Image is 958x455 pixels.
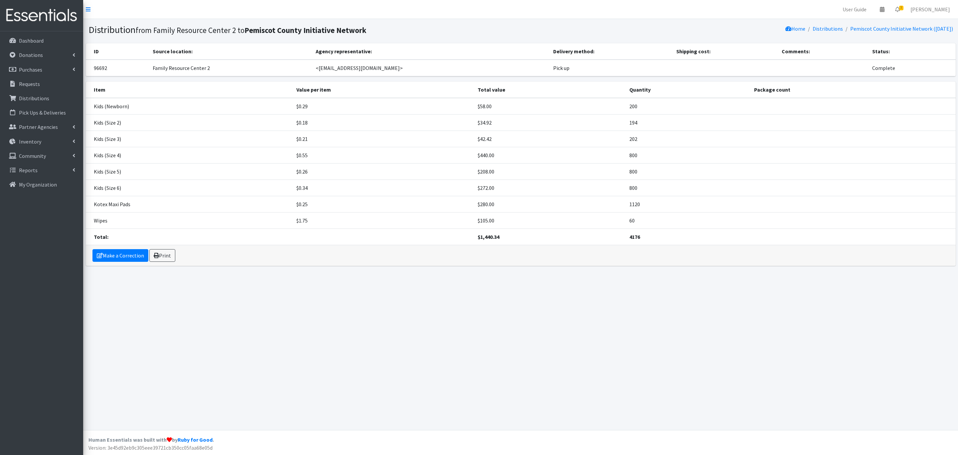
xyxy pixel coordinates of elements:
td: Pick up [549,60,672,76]
td: Kids (Size 5) [86,163,293,180]
td: 800 [625,147,750,163]
a: My Organization [3,178,80,191]
td: $0.21 [292,131,474,147]
td: <[EMAIL_ADDRESS][DOMAIN_NAME]> [312,60,549,76]
a: [PERSON_NAME] [905,3,955,16]
p: Requests [19,81,40,87]
h1: Distribution [88,24,518,36]
a: 3 [890,3,905,16]
td: $280.00 [474,196,625,212]
td: $0.25 [292,196,474,212]
a: Pemiscot County Initiative Network ([DATE]) [850,25,953,32]
td: 800 [625,180,750,196]
td: $272.00 [474,180,625,196]
a: Ruby for Good [178,436,213,443]
td: Wipes [86,212,293,228]
p: Pick Ups & Deliveries [19,109,66,116]
a: Dashboard [3,34,80,47]
a: Pick Ups & Deliveries [3,106,80,119]
b: Pemiscot County Initiative Network [244,25,366,35]
a: Donations [3,48,80,62]
span: 3 [899,6,903,10]
p: Inventory [19,138,41,145]
a: User Guide [837,3,872,16]
a: Inventory [3,135,80,148]
strong: 4176 [629,233,640,240]
th: Source location: [149,43,312,60]
th: Agency representative: [312,43,549,60]
td: $58.00 [474,98,625,115]
td: $1.75 [292,212,474,228]
p: My Organization [19,181,57,188]
a: Partner Agencies [3,120,80,134]
th: Comments: [778,43,868,60]
strong: Human Essentials was built with by . [88,436,214,443]
span: Version: 3e45d92eb9c305eee39721cb350cc05faa68e05d [88,444,213,451]
p: Community [19,153,46,159]
td: 202 [625,131,750,147]
td: Complete [868,60,955,76]
strong: $1,440.34 [478,233,499,240]
td: 96692 [86,60,149,76]
p: Dashboard [19,37,44,44]
th: Value per item [292,82,474,98]
td: 800 [625,163,750,180]
th: ID [86,43,149,60]
td: $0.26 [292,163,474,180]
td: $34.92 [474,114,625,131]
a: Requests [3,77,80,91]
td: 194 [625,114,750,131]
a: Home [785,25,805,32]
th: Total value [474,82,625,98]
td: $440.00 [474,147,625,163]
td: Kids (Size 4) [86,147,293,163]
td: $42.42 [474,131,625,147]
th: Shipping cost: [672,43,778,60]
strong: Total: [94,233,108,240]
a: Distributions [813,25,843,32]
td: 200 [625,98,750,115]
td: $208.00 [474,163,625,180]
td: Kids (Newborn) [86,98,293,115]
img: HumanEssentials [3,4,80,27]
td: $0.29 [292,98,474,115]
td: Kids (Size 2) [86,114,293,131]
small: from Family Resource Center 2 to [136,25,366,35]
th: Status: [868,43,955,60]
a: Print [149,249,175,262]
td: Kids (Size 3) [86,131,293,147]
a: Reports [3,164,80,177]
td: Kids (Size 6) [86,180,293,196]
a: Distributions [3,92,80,105]
p: Partner Agencies [19,124,58,130]
p: Distributions [19,95,49,102]
td: Family Resource Center 2 [149,60,312,76]
td: $0.55 [292,147,474,163]
a: Make a Correction [92,249,148,262]
p: Purchases [19,66,42,73]
td: $0.18 [292,114,474,131]
a: Community [3,149,80,163]
td: $105.00 [474,212,625,228]
td: $0.34 [292,180,474,196]
p: Donations [19,52,43,58]
th: Delivery method: [549,43,672,60]
td: 60 [625,212,750,228]
th: Package count [750,82,956,98]
a: Purchases [3,63,80,76]
p: Reports [19,167,38,174]
td: Kotex Maxi Pads [86,196,293,212]
td: 1120 [625,196,750,212]
th: Item [86,82,293,98]
th: Quantity [625,82,750,98]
